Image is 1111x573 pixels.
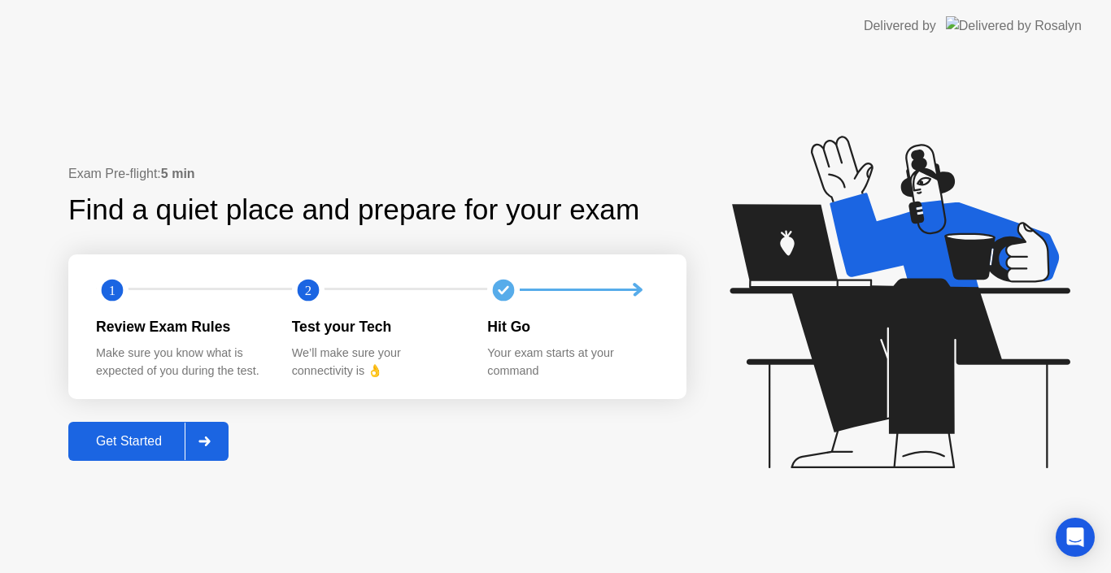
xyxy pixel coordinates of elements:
[1056,518,1095,557] div: Open Intercom Messenger
[487,345,657,380] div: Your exam starts at your command
[292,316,462,337] div: Test your Tech
[96,345,266,380] div: Make sure you know what is expected of you during the test.
[292,345,462,380] div: We’ll make sure your connectivity is 👌
[946,16,1082,35] img: Delivered by Rosalyn
[96,316,266,337] div: Review Exam Rules
[68,422,229,461] button: Get Started
[305,282,312,297] text: 2
[487,316,657,337] div: Hit Go
[68,164,686,184] div: Exam Pre-flight:
[73,434,185,449] div: Get Started
[864,16,936,36] div: Delivered by
[68,189,642,232] div: Find a quiet place and prepare for your exam
[109,282,115,297] text: 1
[161,167,195,180] b: 5 min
